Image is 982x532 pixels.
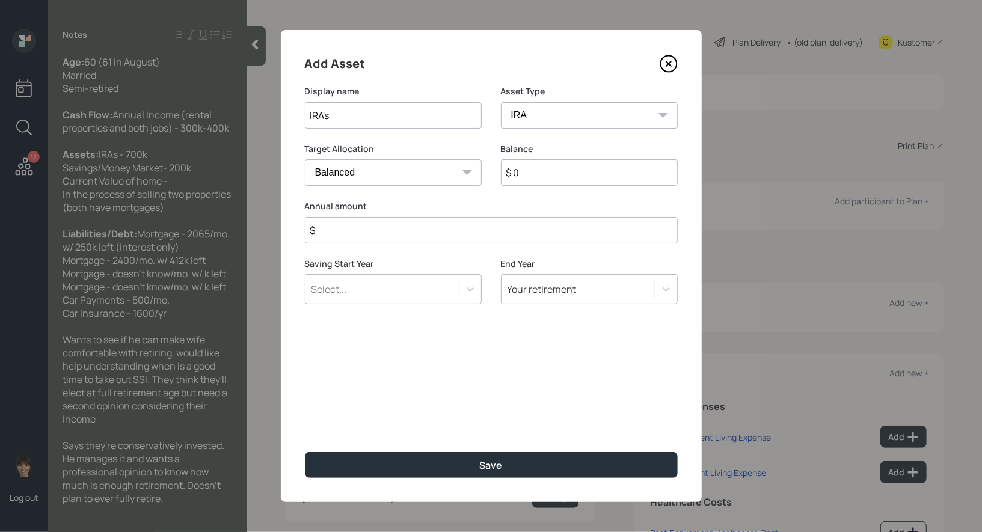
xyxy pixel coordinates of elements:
[501,143,678,155] label: Balance
[305,452,678,478] button: Save
[501,258,678,270] label: End Year
[305,54,366,73] h4: Add Asset
[501,85,678,97] label: Asset Type
[305,85,482,97] label: Display name
[480,459,503,472] div: Save
[305,200,678,212] label: Annual amount
[305,143,482,155] label: Target Allocation
[311,283,347,296] div: Select...
[305,258,482,270] label: Saving Start Year
[508,283,577,296] div: Your retirement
